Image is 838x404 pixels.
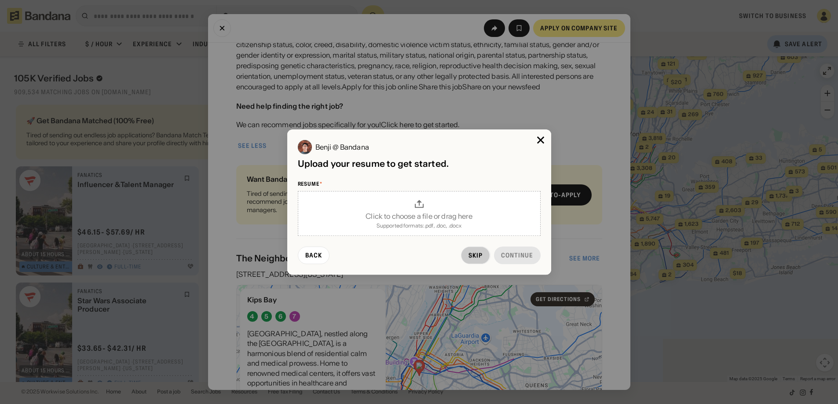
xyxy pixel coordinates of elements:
div: Skip [468,252,483,258]
div: Upload your resume to get started. [298,158,541,170]
img: Benji @ Bandana [298,140,312,154]
div: Click to choose a file or drag here [366,213,472,220]
div: Supported formats: .pdf, .doc, .docx [377,223,461,228]
div: Continue [501,252,534,258]
div: Benji @ Bandana [315,143,369,151]
div: Resume [298,180,541,187]
div: Back [305,252,322,258]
